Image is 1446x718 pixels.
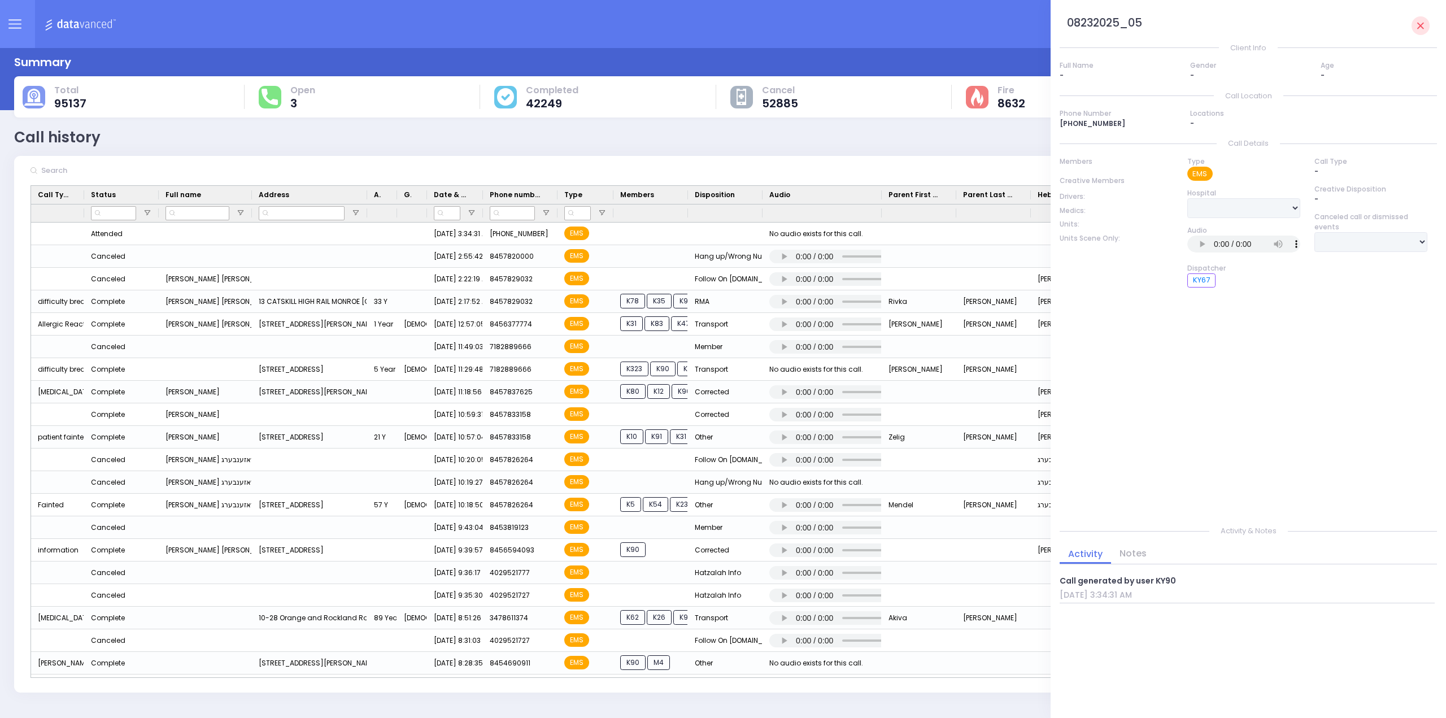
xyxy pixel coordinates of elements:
div: Press SPACE to select this row. [31,516,1406,539]
div: Corrected [688,403,763,426]
div: [DEMOGRAPHIC_DATA] [397,313,427,336]
div: Hatzalah Info [688,584,763,607]
div: [DATE] 3:34:31 AM [1060,589,1435,601]
div: [DATE] 9:36:17 PM [427,562,483,584]
div: information [31,539,84,562]
div: 13 CATSKILL HIGH RAIL MONROE [GEOGRAPHIC_DATA] [252,290,367,313]
button: Open Filter Menu [236,208,245,217]
span: Parent First Name [888,190,940,200]
span: EMS [564,520,589,534]
span: Parent Last Name [963,190,1015,200]
div: [PERSON_NAME] [1031,268,1124,290]
div: Attended [91,227,123,241]
span: Audio [769,190,790,200]
div: [PERSON_NAME] ווערצבערגער [1031,313,1124,336]
span: K26 [647,610,672,625]
div: Complete [91,656,125,671]
span: EMS [564,543,589,556]
div: Hospital [1187,188,1300,198]
div: Canceled [91,520,125,535]
span: 3 [290,98,315,109]
div: Press SPACE to select this row. [31,358,1406,381]
span: EMS [564,656,589,669]
div: [PERSON_NAME] Response - Breathing Problems C [31,652,84,675]
div: [DATE] 11:18:56 PM [427,381,483,403]
div: difficulty breathing [31,290,84,313]
p: Activity & Notes [1060,525,1437,537]
span: Age [374,190,381,200]
div: [PERSON_NAME] מענדל הערש ראזענבערג [159,449,252,471]
span: K31 [670,429,692,444]
span: K12 [647,384,670,399]
div: 21 Y [367,426,397,449]
div: Audio [1187,225,1300,236]
div: Age [1321,60,1437,71]
span: 4029521777 [490,568,530,577]
div: [DEMOGRAPHIC_DATA] [397,426,427,449]
div: [DATE] 10:19:27 PM [427,471,483,494]
span: 8457829032 [490,297,533,306]
div: Members [1060,156,1173,167]
span: Type [564,190,582,200]
span: EMS [564,498,589,511]
div: Hang up/Wrong Number [688,245,763,268]
a: Activity [1060,547,1111,560]
div: [DATE] 10:20:05 PM [427,449,483,471]
span: K62 [620,610,645,625]
img: other-cause.svg [737,89,747,106]
div: [PHONE_NUMBER] [1060,119,1176,129]
div: Canceled [91,475,125,490]
div: Follow On [DOMAIN_NAME] [688,629,763,652]
span: K23 [670,497,694,512]
div: Member [688,516,763,539]
div: Press SPACE to select this row. [31,381,1406,403]
div: difficulty breathing [31,358,84,381]
span: K83 [644,316,669,331]
div: מענדל הערש ראזענבערג [1031,471,1124,494]
span: 8454690911 [490,658,530,668]
div: [PERSON_NAME] [956,494,1031,516]
div: RMA [688,290,763,313]
div: Rivka [882,290,956,313]
span: EMS [564,430,589,443]
span: 4029521727 [490,590,530,600]
div: Corrected [688,381,763,403]
div: Press SPACE to select this row. [31,471,1406,494]
div: [PERSON_NAME] [956,290,1031,313]
div: [PERSON_NAME] [882,358,956,381]
div: [PERSON_NAME] [1031,403,1124,426]
div: [DATE] 10:59:31 PM [427,403,483,426]
div: [PERSON_NAME] [159,381,252,403]
span: 7182889666 [490,342,532,351]
span: 8457829032 [490,274,533,284]
div: [PERSON_NAME] מענדל הערש ראזענבערג [159,471,252,494]
div: Press SPACE to select this row. [31,539,1406,562]
div: Canceled [91,565,125,580]
div: [PERSON_NAME] [1031,290,1124,313]
span: K80 [620,384,646,399]
h3: 08232025_05 [1067,16,1142,31]
div: מענדל הערש ראזענבערג [1031,494,1124,516]
span: 95137 [54,98,86,109]
p: Call Details [1060,138,1437,149]
div: [DATE] 2:17:52 AM [427,290,483,313]
img: total-cause.svg [24,89,43,106]
div: Creative Disposition [1314,184,1427,194]
div: Zelig [882,426,956,449]
div: [PERSON_NAME] [159,403,252,426]
span: EMS [564,452,589,466]
div: [DATE] 11:29:48 PM [427,358,483,381]
div: [DATE] 3:34:31 AM [427,223,483,245]
div: Press SPACE to select this row. [31,426,1406,449]
div: Units Scene Only: [1060,233,1173,243]
span: K47 [671,316,696,331]
span: Gender [404,190,411,200]
div: Transport [688,607,763,629]
div: 33 Y [367,290,397,313]
div: [DATE] 9:43:04 PM [427,516,483,539]
span: K54 [643,497,668,512]
div: Canceled [91,588,125,603]
div: Complete [91,430,125,445]
div: [DEMOGRAPHIC_DATA] [397,494,427,516]
div: Canceled [91,452,125,467]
